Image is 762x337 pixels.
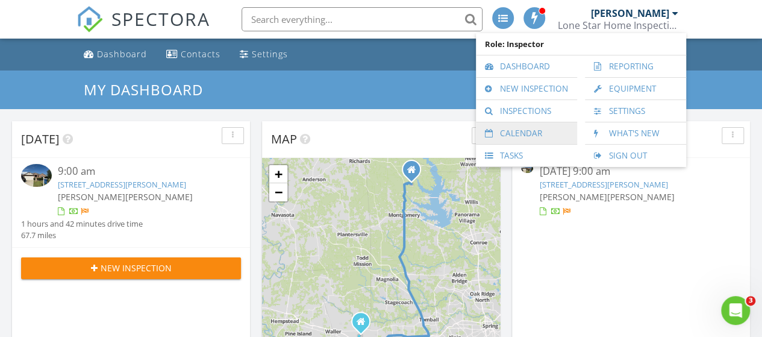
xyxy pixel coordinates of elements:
a: Settings [591,100,680,122]
a: Settings [235,43,293,66]
div: 1 hours and 42 minutes drive time [21,218,143,230]
a: Equipment [591,78,680,99]
a: Contacts [161,43,225,66]
div: Lone Star Home Inspections PLLC [558,19,678,31]
span: Role: Inspector [482,33,680,55]
span: [PERSON_NAME] [125,191,193,203]
a: Zoom out [269,183,287,201]
a: SPECTORA [77,16,210,42]
a: [STREET_ADDRESS][PERSON_NAME] [58,179,186,190]
a: Tasks [482,145,571,166]
span: New Inspection [101,262,172,274]
div: Dashboard [97,48,147,60]
a: [DATE] 9:00 am [STREET_ADDRESS][PERSON_NAME] [PERSON_NAME][PERSON_NAME] [521,164,741,218]
input: Search everything... [242,7,482,31]
a: Reporting [591,55,680,77]
span: SPECTORA [111,6,210,31]
a: My Dashboard [84,80,213,99]
button: New Inspection [21,257,241,279]
iframe: Intercom live chat [721,296,750,325]
span: Map [271,131,297,147]
a: Dashboard [79,43,152,66]
a: What's New [591,122,680,144]
a: New Inspection [482,78,571,99]
span: [PERSON_NAME] [607,191,674,203]
a: Calendar [482,122,571,144]
img: The Best Home Inspection Software - Spectora [77,6,103,33]
a: 9:00 am [STREET_ADDRESS][PERSON_NAME] [PERSON_NAME][PERSON_NAME] 1 hours and 42 minutes drive tim... [21,164,241,241]
span: [PERSON_NAME] [539,191,607,203]
a: Zoom in [269,165,287,183]
div: PO Box 205, Hockley TX 77447 [361,321,368,329]
span: [PERSON_NAME] [58,191,125,203]
span: [DATE] [21,131,60,147]
a: Dashboard [482,55,571,77]
img: 9348030%2Freports%2Ffd9db2ac-7bfa-4e27-be2e-6f136b4ff208%2Fcover_photos%2FB2322ZQ1N059UTHZysNF%2F... [21,164,52,187]
a: [STREET_ADDRESS][PERSON_NAME] [539,179,667,190]
div: [DATE] 9:00 am [539,164,722,179]
div: Contacts [181,48,220,60]
div: 67.7 miles [21,230,143,241]
a: Inspections [482,100,571,122]
div: [PERSON_NAME] [591,7,669,19]
span: 3 [746,296,755,306]
div: 9:00 am [58,164,223,179]
img: 9348030%2Freports%2Ffd9db2ac-7bfa-4e27-be2e-6f136b4ff208%2Fcover_photos%2FB2322ZQ1N059UTHZysNF%2F... [521,164,533,173]
a: Sign Out [591,145,680,166]
div: 20249 Spruce Dr., Montgomery TX 77356 [411,169,419,177]
div: Settings [252,48,288,60]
